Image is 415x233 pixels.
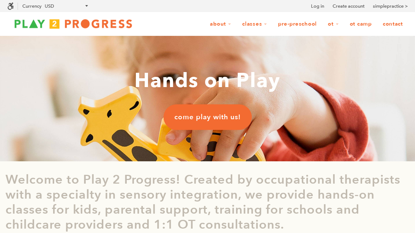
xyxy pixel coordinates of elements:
a: Contact [378,17,408,31]
a: Pre-Preschool [273,17,322,31]
a: come play with us! [163,104,252,130]
a: simplepractice > [373,3,408,10]
p: Welcome to Play 2 Progress! Created by occupational therapists with a specialty in sensory integr... [5,172,410,232]
a: Create account [333,3,364,10]
label: Currency [22,3,41,9]
a: OT Camp [345,17,377,31]
a: OT [323,17,344,31]
a: About [205,17,236,31]
img: Play2Progress logo [7,16,139,31]
a: Log in [311,3,324,10]
span: come play with us! [174,112,241,122]
a: Classes [237,17,272,31]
